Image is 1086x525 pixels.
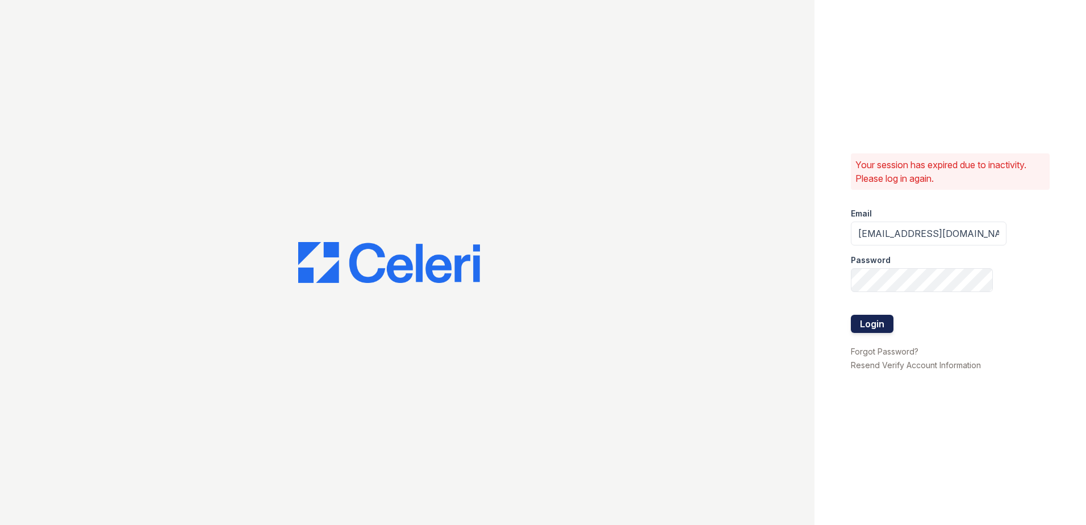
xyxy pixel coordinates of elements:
[855,158,1045,185] p: Your session has expired due to inactivity. Please log in again.
[851,347,918,356] a: Forgot Password?
[851,360,981,370] a: Resend Verify Account Information
[851,315,893,333] button: Login
[851,208,872,219] label: Email
[851,255,891,266] label: Password
[298,242,480,283] img: CE_Logo_Blue-a8612792a0a2168367f1c8372b55b34899dd931a85d93a1a3d3e32e68fde9ad4.png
